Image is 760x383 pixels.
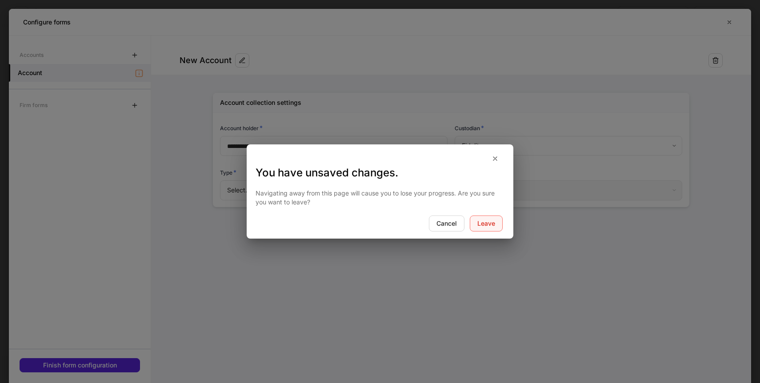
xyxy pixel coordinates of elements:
button: Cancel [429,215,464,231]
div: Leave [477,220,495,227]
button: Leave [470,215,503,231]
p: Navigating away from this page will cause you to lose your progress. Are you sure you want to leave? [256,189,504,207]
h3: You have unsaved changes. [256,166,504,180]
div: Cancel [436,220,457,227]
